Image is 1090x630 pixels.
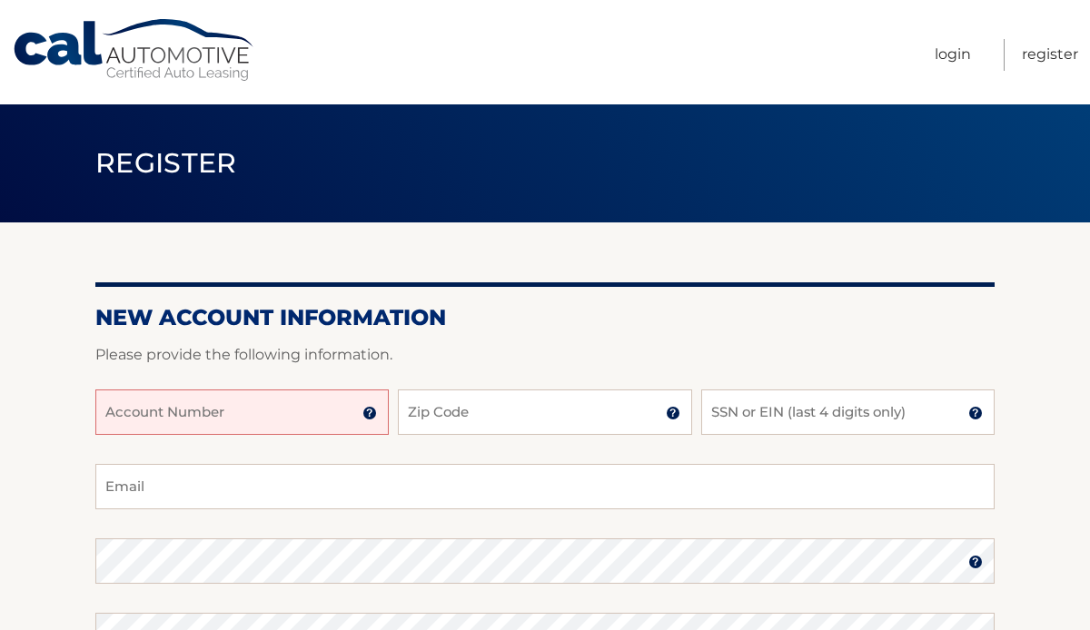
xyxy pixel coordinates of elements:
p: Please provide the following information. [95,342,995,368]
img: tooltip.svg [968,406,983,420]
img: tooltip.svg [968,555,983,569]
input: Email [95,464,995,509]
h2: New Account Information [95,304,995,331]
input: Zip Code [398,389,691,435]
a: Login [935,39,971,71]
img: tooltip.svg [666,406,680,420]
input: SSN or EIN (last 4 digits only) [701,389,995,435]
input: Account Number [95,389,389,435]
span: Register [95,146,237,180]
a: Cal Automotive [12,18,257,83]
img: tooltip.svg [362,406,377,420]
a: Register [1022,39,1078,71]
